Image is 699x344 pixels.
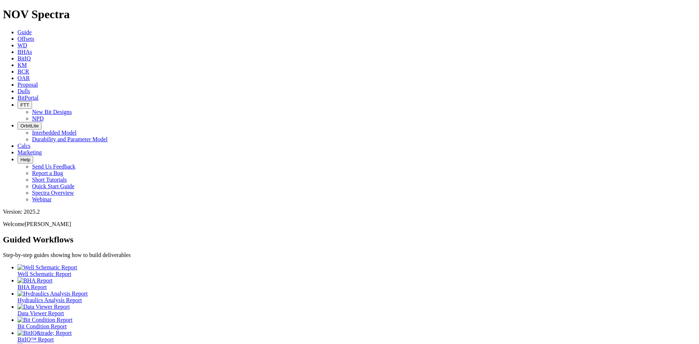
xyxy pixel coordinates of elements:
a: Calcs [17,143,31,149]
span: [PERSON_NAME] [25,221,71,227]
a: Spectra Overview [32,190,74,196]
span: Help [20,157,30,162]
a: BHA Report BHA Report [17,277,696,290]
a: BHAs [17,49,32,55]
button: Help [17,156,33,163]
span: Bit Condition Report [17,323,67,329]
img: BHA Report [17,277,52,284]
a: BitPortal [17,95,39,101]
a: Offsets [17,36,34,42]
a: Marketing [17,149,42,155]
h2: Guided Workflows [3,235,696,245]
a: Quick Start Guide [32,183,74,189]
a: KM [17,62,27,68]
button: FTT [17,101,32,109]
a: Interbedded Model [32,130,76,136]
a: Dulls [17,88,30,94]
a: Hydraulics Analysis Report Hydraulics Analysis Report [17,290,696,303]
a: BitIQ&trade; Report BitIQ™ Report [17,330,696,343]
div: Version: 2025.2 [3,209,696,215]
a: OAR [17,75,30,81]
a: Durability and Parameter Model [32,136,108,142]
a: Bit Condition Report Bit Condition Report [17,317,696,329]
a: Data Viewer Report Data Viewer Report [17,304,696,316]
a: Report a Bug [32,170,63,176]
a: New Bit Designs [32,109,72,115]
img: Hydraulics Analysis Report [17,290,88,297]
span: Well Schematic Report [17,271,71,277]
a: WD [17,42,27,48]
a: Guide [17,29,32,35]
a: Well Schematic Report Well Schematic Report [17,264,696,277]
a: Send Us Feedback [32,163,75,170]
p: Step-by-step guides showing how to build deliverables [3,252,696,258]
span: FTT [20,102,29,108]
span: Hydraulics Analysis Report [17,297,82,303]
a: Proposal [17,82,38,88]
a: Short Tutorials [32,177,67,183]
span: BitIQ™ Report [17,336,54,343]
a: BitIQ [17,55,31,62]
p: Welcome [3,221,696,228]
span: BHA Report [17,284,47,290]
img: Data Viewer Report [17,304,70,310]
img: BitIQ&trade; Report [17,330,72,336]
button: OrbitLite [17,122,42,130]
a: Webinar [32,196,52,202]
h1: NOV Spectra [3,8,696,21]
img: Well Schematic Report [17,264,77,271]
span: OrbitLite [20,123,39,128]
span: Data Viewer Report [17,310,64,316]
a: BCR [17,68,29,75]
img: Bit Condition Report [17,317,72,323]
a: NPD [32,115,44,122]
